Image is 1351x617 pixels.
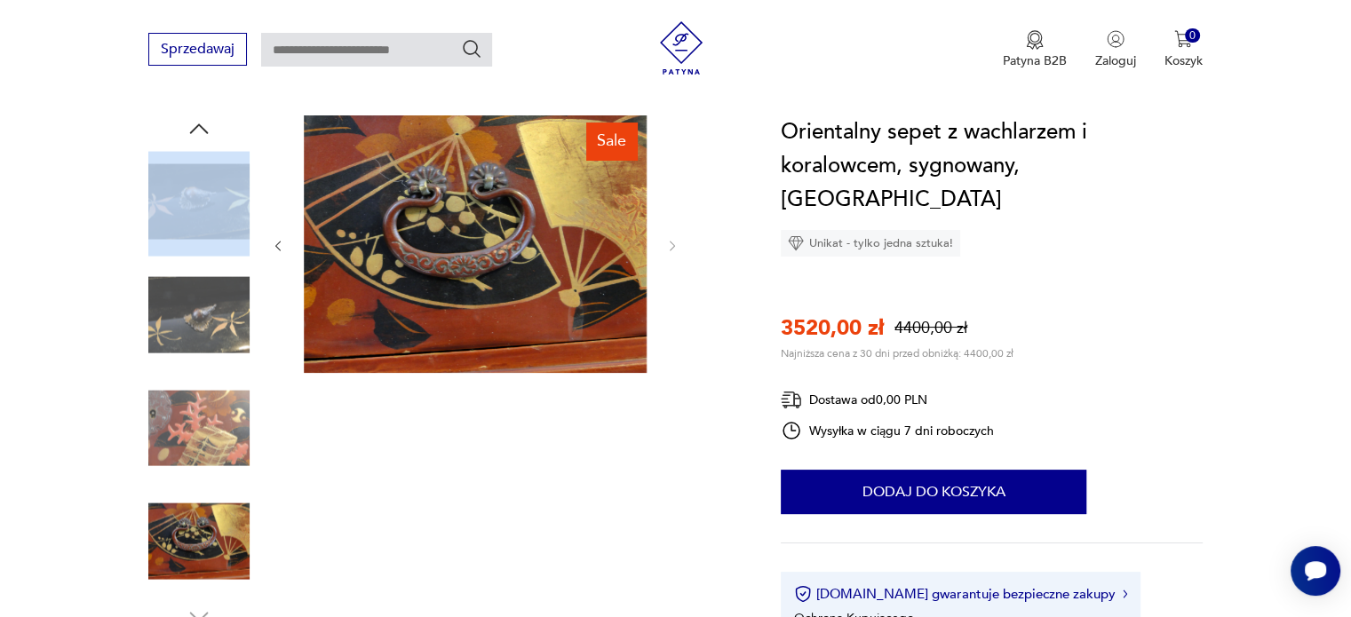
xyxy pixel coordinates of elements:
p: 4400,00 zł [894,317,967,339]
p: Koszyk [1164,52,1203,69]
h1: Orientalny sepet z wachlarzem i koralowcem, sygnowany, [GEOGRAPHIC_DATA] [781,115,1203,217]
div: Dostawa od 0,00 PLN [781,389,994,411]
p: Patyna B2B [1003,52,1067,69]
p: Zaloguj [1095,52,1136,69]
button: [DOMAIN_NAME] gwarantuje bezpieczne zakupy [794,585,1127,603]
img: Zdjęcie produktu Orientalny sepet z wachlarzem i koralowcem, sygnowany, Japonia [304,115,647,373]
button: Sprzedawaj [148,33,247,66]
button: Dodaj do koszyka [781,470,1086,514]
p: Najniższa cena z 30 dni przed obniżką: 4400,00 zł [781,346,1013,360]
img: Ikona koszyka [1174,30,1192,48]
iframe: Smartsupp widget button [1291,546,1340,596]
img: Ikona certyfikatu [794,585,812,603]
p: 3520,00 zł [781,313,884,343]
a: Ikona medaluPatyna B2B [1003,30,1067,69]
div: Sale [586,123,637,160]
div: 0 [1185,28,1200,44]
img: Zdjęcie produktu Orientalny sepet z wachlarzem i koralowcem, sygnowany, Japonia [148,265,250,366]
button: Szukaj [461,38,482,59]
img: Ikona dostawy [781,389,802,411]
img: Zdjęcie produktu Orientalny sepet z wachlarzem i koralowcem, sygnowany, Japonia [148,377,250,479]
div: Unikat - tylko jedna sztuka! [781,230,960,257]
img: Zdjęcie produktu Orientalny sepet z wachlarzem i koralowcem, sygnowany, Japonia [148,151,250,252]
button: Patyna B2B [1003,30,1067,69]
a: Sprzedawaj [148,44,247,57]
div: Wysyłka w ciągu 7 dni roboczych [781,420,994,441]
button: Zaloguj [1095,30,1136,69]
img: Ikonka użytkownika [1107,30,1125,48]
img: Ikona strzałki w prawo [1123,589,1128,598]
img: Ikona medalu [1026,30,1044,50]
button: 0Koszyk [1164,30,1203,69]
img: Patyna - sklep z meblami i dekoracjami vintage [655,21,708,75]
img: Ikona diamentu [788,235,804,251]
img: Zdjęcie produktu Orientalny sepet z wachlarzem i koralowcem, sygnowany, Japonia [148,491,250,592]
